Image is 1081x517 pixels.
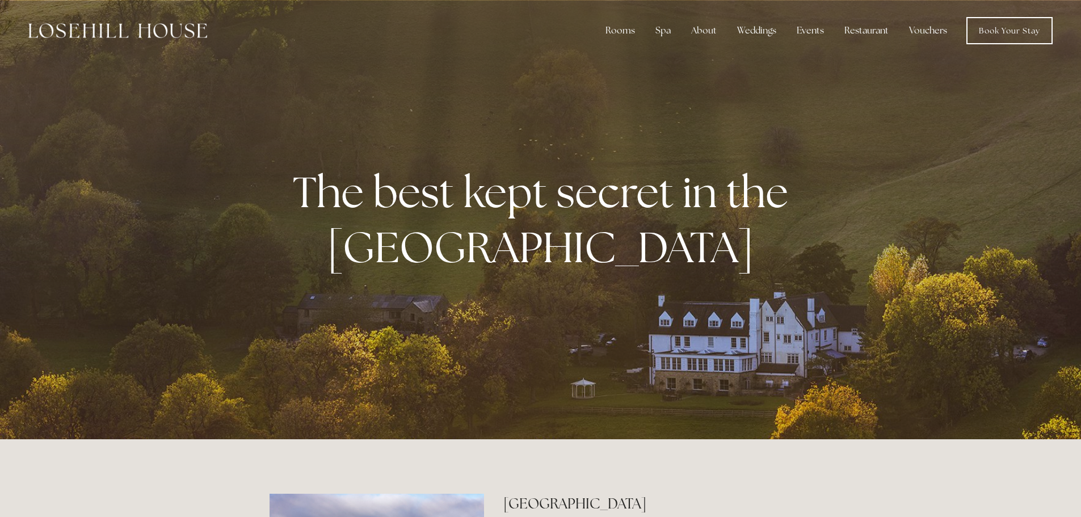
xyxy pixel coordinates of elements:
[503,494,811,514] h2: [GEOGRAPHIC_DATA]
[900,19,956,42] a: Vouchers
[728,19,785,42] div: Weddings
[788,19,833,42] div: Events
[966,17,1053,44] a: Book Your Stay
[682,19,726,42] div: About
[835,19,898,42] div: Restaurant
[28,23,207,38] img: Losehill House
[596,19,644,42] div: Rooms
[646,19,680,42] div: Spa
[293,164,797,275] strong: The best kept secret in the [GEOGRAPHIC_DATA]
